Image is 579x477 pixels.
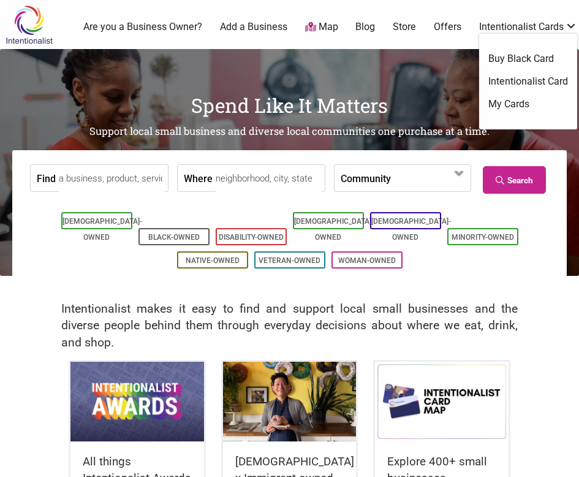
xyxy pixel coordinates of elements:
a: [DEMOGRAPHIC_DATA]-Owned [294,217,374,242]
a: My Cards [488,97,568,111]
a: Veteran-Owned [259,256,320,265]
a: [DEMOGRAPHIC_DATA]-Owned [62,217,142,242]
a: Buy Black Card [488,52,568,66]
a: Woman-Owned [338,256,396,265]
label: Where [184,165,213,191]
h2: Intentionalist makes it easy to find and support local small businesses and the diverse people be... [61,300,518,351]
a: Native-Owned [186,256,240,265]
label: Find [37,165,56,191]
a: Black-Owned [148,233,200,242]
a: Offers [434,20,461,34]
img: King Donuts - Hong Chhuor [223,362,357,442]
a: [DEMOGRAPHIC_DATA]-Owned [371,217,451,242]
a: Minority-Owned [452,233,514,242]
img: Intentionalist Card Map [375,362,509,442]
input: neighborhood, city, state [216,165,322,193]
a: Are you a Business Owner? [83,20,202,34]
a: Map [305,20,338,34]
a: Blog [355,20,375,34]
img: Intentionalist Awards [70,362,204,442]
label: Community [341,165,391,191]
a: Intentionalist Card [488,75,568,88]
input: a business, product, service [59,165,165,193]
a: Search [483,166,546,194]
a: Intentionalist Cards [479,20,578,34]
a: Disability-Owned [219,233,284,242]
a: Store [393,20,416,34]
a: Add a Business [220,20,287,34]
